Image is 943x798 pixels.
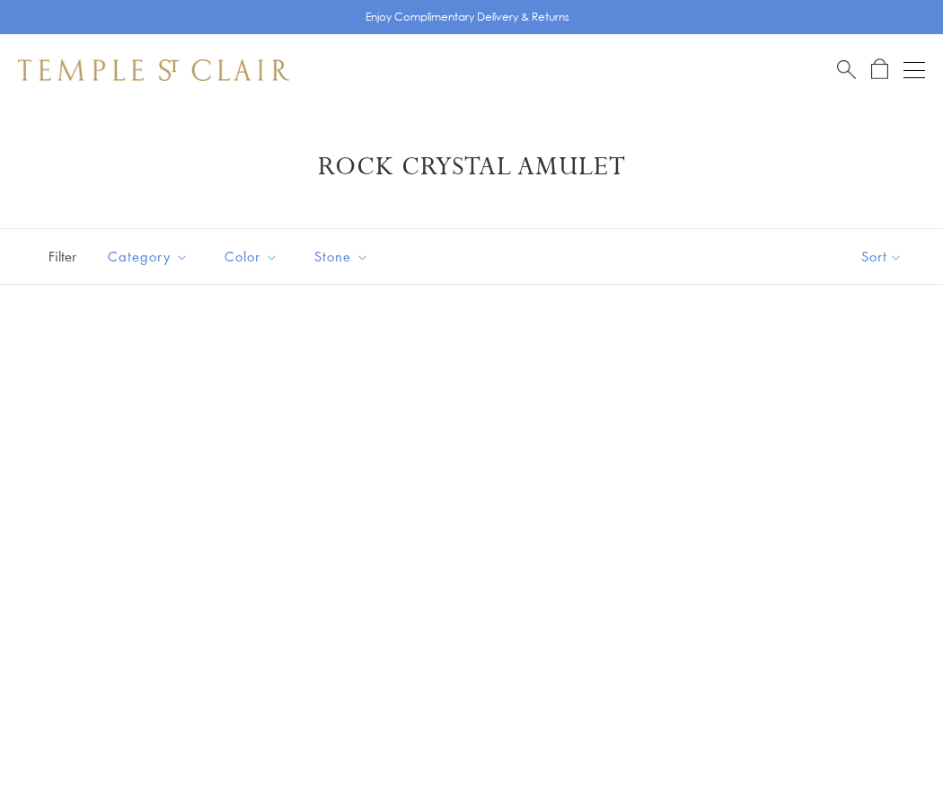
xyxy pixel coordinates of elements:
[18,59,289,81] img: Temple St. Clair
[821,229,943,284] button: Show sort by
[837,58,856,81] a: Search
[45,151,898,183] h1: Rock Crystal Amulet
[871,58,888,81] a: Open Shopping Bag
[99,245,202,268] span: Category
[366,8,569,26] p: Enjoy Complimentary Delivery & Returns
[305,245,383,268] span: Stone
[216,245,292,268] span: Color
[903,59,925,81] button: Open navigation
[94,236,202,277] button: Category
[211,236,292,277] button: Color
[301,236,383,277] button: Stone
